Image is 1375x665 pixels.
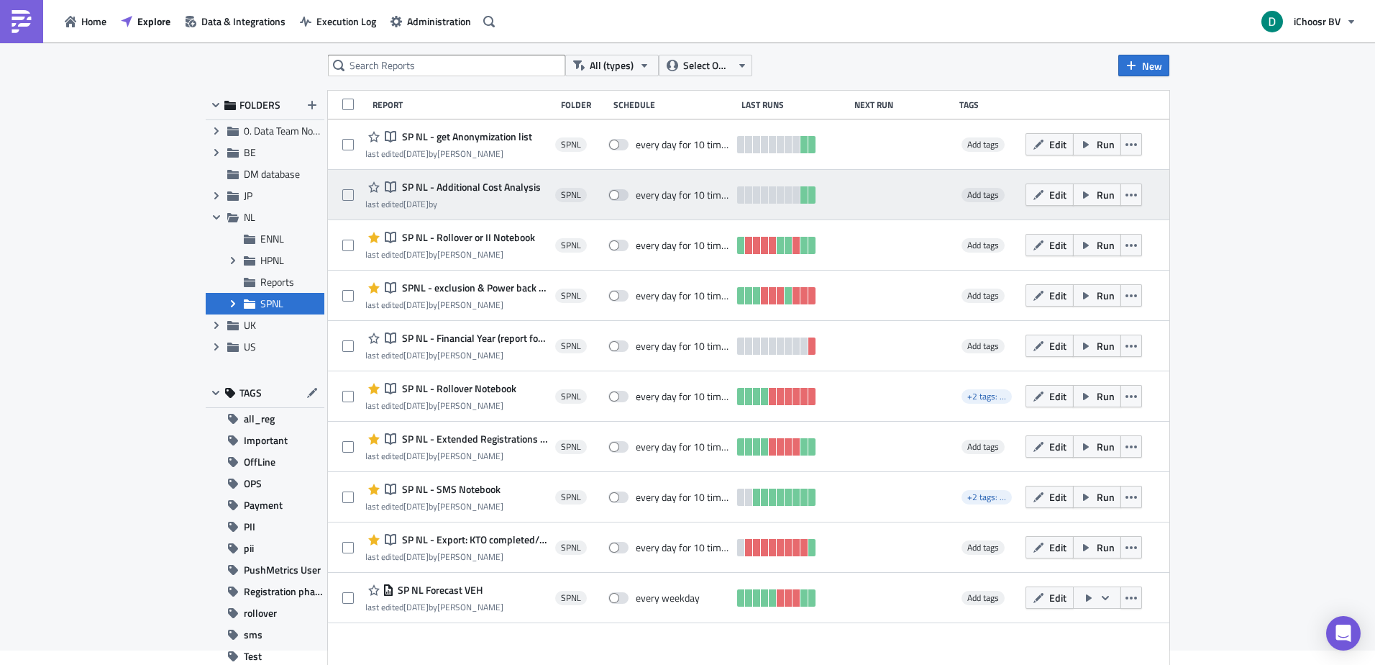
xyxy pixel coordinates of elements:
span: Edit [1049,389,1066,404]
button: Important [206,430,324,451]
span: UK [244,317,256,332]
span: +2 tags: pii, sms [967,490,1028,504]
span: Add tags [967,540,999,554]
span: Add tags [961,238,1005,253]
span: Run [1097,187,1115,202]
time: 2024-11-20T14:44:52Z [403,550,429,564]
span: all_reg [244,408,275,430]
button: New [1118,55,1169,76]
a: Home [58,10,114,32]
span: US [244,339,256,354]
time: 2025-07-31T08:23:58Z [403,298,429,312]
div: last edited by [PERSON_NAME] [365,501,503,512]
span: Run [1097,489,1115,505]
span: SPNL [561,189,581,201]
time: 2025-04-16T14:20:30Z [403,197,429,211]
button: Select Owner [659,55,752,76]
span: Add tags [961,188,1005,202]
div: last edited by [PERSON_NAME] [365,602,503,612]
span: Run [1097,439,1115,454]
time: 2025-08-04T10:11:12Z [403,399,429,412]
button: Run [1073,184,1121,206]
span: All (types) [590,58,634,73]
span: SPNL [561,542,581,553]
button: Data & Integrations [178,10,293,32]
button: Edit [1025,587,1074,609]
span: Run [1097,137,1115,152]
time: 2025-05-09T15:03:04Z [403,449,429,463]
button: Run [1073,234,1121,256]
span: Registration phase [244,581,324,602]
button: Edit [1025,536,1074,558]
button: sms [206,624,324,646]
span: FOLDERS [239,99,280,112]
button: Edit [1025,133,1074,155]
span: SP NL - Financial Year (report for Audit) [398,332,548,345]
span: Add tags [967,289,999,302]
button: Execution Log [293,10,383,32]
span: SPNL [561,240,581,251]
div: Report [373,99,554,110]
img: Avatar [1260,9,1284,34]
button: Edit [1025,385,1074,407]
span: Run [1097,288,1115,303]
span: SPNL [561,441,581,453]
button: Payment [206,494,324,516]
span: HPNL [260,253,284,268]
span: +2 tags: pii, rollover [967,389,1040,403]
span: OffLine [244,451,275,473]
div: every day for 10 times [636,340,731,353]
span: SPNL [260,296,283,311]
span: Run [1097,237,1115,253]
span: SP NL - Rollover or II Notebook [398,231,535,244]
span: SP NL - get Anonymization list [398,130,532,143]
button: Edit [1025,335,1074,357]
span: Administration [407,14,471,29]
button: Explore [114,10,178,32]
div: last edited by [PERSON_NAME] [365,350,548,361]
time: 2025-04-02T11:14:33Z [403,147,429,160]
span: Run [1097,540,1115,555]
div: every day for 10 times [636,289,731,302]
span: Home [81,14,106,29]
div: last edited by [PERSON_NAME] [365,299,548,310]
span: Edit [1049,489,1066,505]
span: Add tags [961,591,1005,605]
span: Add tags [961,440,1005,454]
span: Add tags [961,339,1005,353]
span: BE [244,145,256,160]
span: SPNL [561,592,581,604]
div: Schedule [613,99,734,110]
button: Run [1073,385,1121,407]
img: PushMetrics [10,10,33,33]
time: 2025-02-13T11:13:31Z [403,248,429,261]
span: TAGS [239,386,262,399]
span: SPNL [561,139,581,150]
span: SP NL Forecast VEH [394,584,483,597]
button: Run [1073,284,1121,307]
span: Add tags [967,188,999,202]
span: +2 tags: pii, rollover [961,389,1012,404]
div: last edited by [PERSON_NAME] [365,249,535,260]
div: last edited by [365,199,541,209]
span: SPNL [561,290,581,302]
time: 2024-11-20T14:44:20Z [403,348,429,362]
button: Edit [1025,184,1074,206]
button: Registration phase [206,581,324,602]
span: SPNL [561,340,581,352]
button: Run [1073,435,1121,458]
span: Add tags [961,289,1005,303]
div: every day for 10 times [636,541,731,554]
button: Edit [1025,284,1074,307]
button: all_reg [206,408,324,430]
input: Search Reports [328,55,565,76]
span: iChoosr BV [1294,14,1340,29]
span: Run [1097,338,1115,353]
span: SPNL [561,492,581,503]
span: NL [244,209,255,225]
span: Execution Log [316,14,376,29]
div: every day for 10 times [636,440,731,453]
span: Edit [1049,187,1066,202]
